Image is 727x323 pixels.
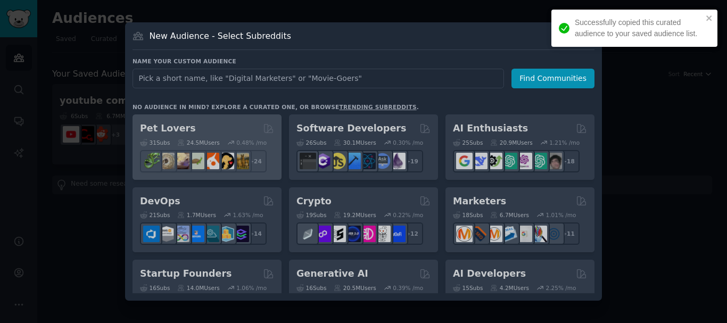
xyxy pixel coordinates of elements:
[133,103,419,111] div: No audience in mind? Explore a curated one, or browse .
[511,69,594,88] button: Find Communities
[133,57,594,65] h3: Name your custom audience
[150,30,291,42] h3: New Audience - Select Subreddits
[706,14,713,22] button: close
[133,69,504,88] input: Pick a short name, like "Digital Marketers" or "Movie-Goers"
[339,104,416,110] a: trending subreddits
[575,17,703,39] div: Successfully copied this curated audience to your saved audience list.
